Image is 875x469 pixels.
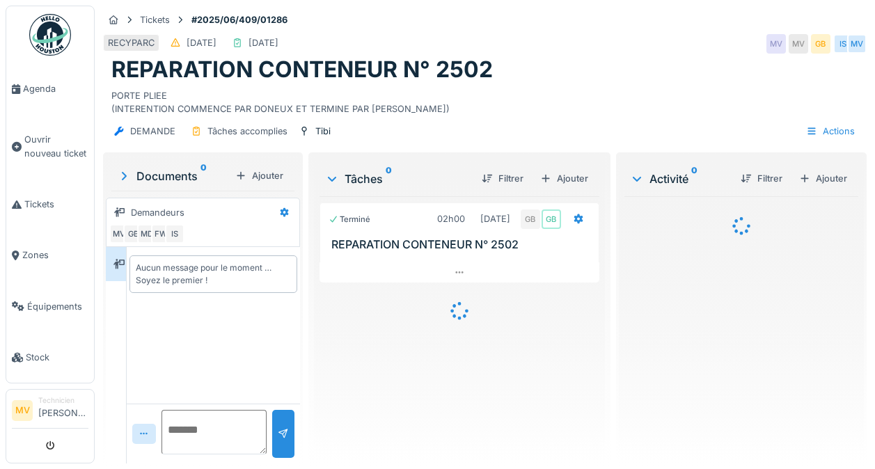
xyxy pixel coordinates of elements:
[800,121,861,141] div: Actions
[6,332,94,383] a: Stock
[331,238,593,251] h3: REPARATION CONTENEUR N° 2502
[117,168,230,184] div: Documents
[521,209,540,229] div: GB
[6,63,94,114] a: Agenda
[386,170,392,187] sup: 0
[111,84,858,116] div: PORTE PLIEE (INTERENTION COMMENCE PAR DONEUX ET TERMINE PAR [PERSON_NAME])
[108,36,155,49] div: RECYPARC
[200,168,207,184] sup: 0
[130,125,175,138] div: DEMANDE
[811,34,830,54] div: GB
[6,281,94,332] a: Équipements
[12,400,33,421] li: MV
[38,395,88,425] li: [PERSON_NAME]
[207,125,287,138] div: Tâches accomplies
[476,169,529,188] div: Filtrer
[847,34,867,54] div: MV
[329,214,370,225] div: Terminé
[136,262,291,287] div: Aucun message pour le moment … Soyez le premier !
[131,206,184,219] div: Demandeurs
[22,248,88,262] span: Zones
[24,133,88,159] span: Ouvrir nouveau ticket
[691,170,697,187] sup: 0
[140,13,170,26] div: Tickets
[6,230,94,280] a: Zones
[38,395,88,406] div: Technicien
[437,212,465,225] div: 02h00
[315,125,331,138] div: Tibi
[165,224,184,244] div: IS
[24,198,88,211] span: Tickets
[6,114,94,179] a: Ouvrir nouveau ticket
[27,300,88,313] span: Équipements
[6,179,94,230] a: Tickets
[137,224,157,244] div: MD
[151,224,171,244] div: FW
[111,56,493,83] h1: REPARATION CONTENEUR N° 2502
[480,212,510,225] div: [DATE]
[735,169,788,188] div: Filtrer
[26,351,88,364] span: Stock
[29,14,71,56] img: Badge_color-CXgf-gQk.svg
[325,170,471,187] div: Tâches
[109,224,129,244] div: MV
[23,82,88,95] span: Agenda
[794,169,853,188] div: Ajouter
[187,36,216,49] div: [DATE]
[249,36,278,49] div: [DATE]
[535,169,594,188] div: Ajouter
[542,209,561,229] div: GB
[630,170,730,187] div: Activité
[789,34,808,54] div: MV
[186,13,293,26] strong: #2025/06/409/01286
[123,224,143,244] div: GB
[766,34,786,54] div: MV
[12,395,88,429] a: MV Technicien[PERSON_NAME]
[833,34,853,54] div: IS
[230,166,289,185] div: Ajouter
